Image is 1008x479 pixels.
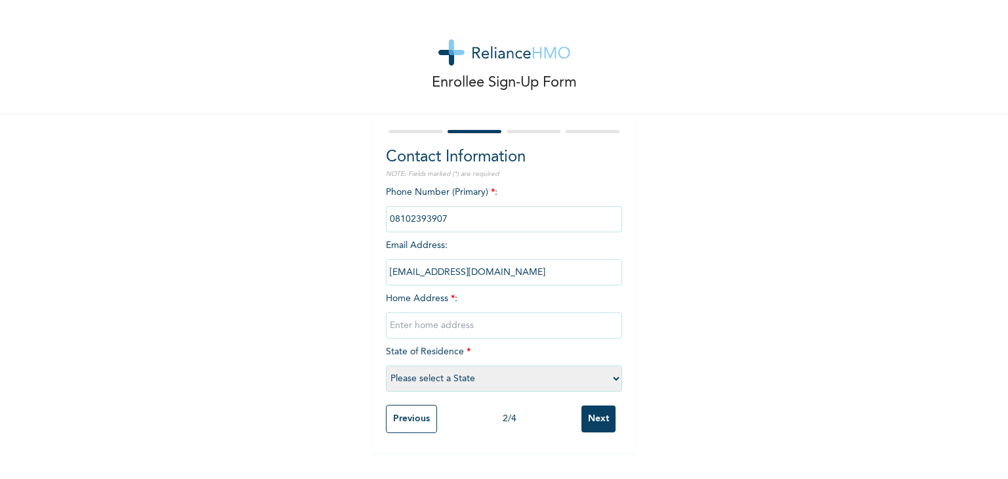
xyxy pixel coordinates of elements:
[386,294,622,330] span: Home Address :
[386,188,622,224] span: Phone Number (Primary) :
[386,347,622,383] span: State of Residence
[386,169,622,179] p: NOTE: Fields marked (*) are required
[438,39,570,66] img: logo
[432,72,577,94] p: Enrollee Sign-Up Form
[386,312,622,339] input: Enter home address
[437,412,581,426] div: 2 / 4
[386,241,622,277] span: Email Address :
[386,146,622,169] h2: Contact Information
[386,259,622,285] input: Enter email Address
[581,406,616,432] input: Next
[386,206,622,232] input: Enter Primary Phone Number
[386,405,437,433] input: Previous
